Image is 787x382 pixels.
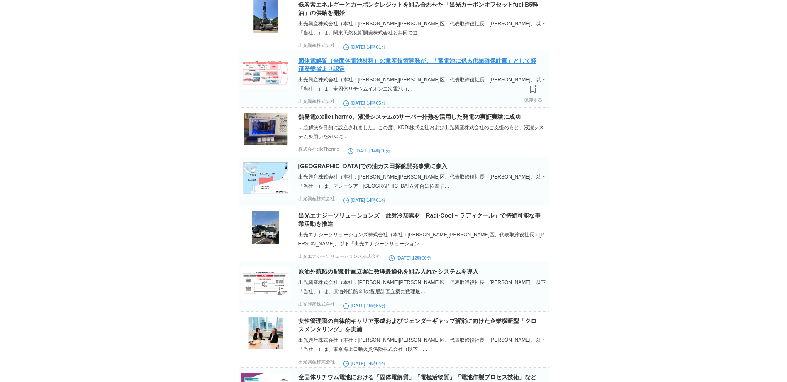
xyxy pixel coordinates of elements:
[298,318,536,333] a: 女性管理職の自律的キャリア形成およびジェンダーギャップ解消に向けた企業横断型「クロスメンタリング」を実施
[343,44,386,49] time: [DATE] 14時01分
[343,198,386,203] time: [DATE] 14時01分
[298,163,448,169] a: [GEOGRAPHIC_DATA]での油ガス田探鉱開発事業に参入
[298,268,478,275] a: 原油外航船の配船計画立案に数理最適化を組み入れたシステムを導入
[298,1,538,16] a: 低炭素エネルギーとカーボンクレジットを組み合わせた「出光カーボンオフセットfuel B5軽油」の供給を開始
[298,19,547,37] div: 出光興産株式会社（本社：[PERSON_NAME][PERSON_NAME]区、代表取締役社長：[PERSON_NAME]、以下「当社」）は、関東天然瓦斯開発株式会社と共同で進…
[298,42,335,49] p: 出光興産株式会社
[298,278,547,296] div: 出光興産株式会社（本社：[PERSON_NAME][PERSON_NAME]区、代表取締役社長：[PERSON_NAME]、以下「当社」）は、原油外航船※1の配船計画立案に数理最…
[241,113,290,145] img: 120229-6-9a42477906ffdb13567ca36c99673cae-3900x2925.jpg
[241,56,290,89] img: 23740-576-ca8b8c814ff06951017cdd5b82233eda-642x336.png
[298,146,339,152] p: 株式会社elleThermo
[298,335,547,354] div: 出光興産株式会社（本社：[PERSON_NAME][PERSON_NAME]区、代表取締役社長：[PERSON_NAME]、以下「当社」）は、東京海上日動火災保険株式会社（以下「…
[241,162,290,194] img: 23740-573-313b35f2ebba7d39ffe88486783d57a7-512x367.png
[241,0,290,33] img: 23740-575-e04266f3664aba3c0cf729088924faaf-2025x2700.jpg
[298,253,380,260] p: 出光エナジーソリューションズ株式会社
[343,100,386,105] time: [DATE] 14時05分
[348,148,390,153] time: [DATE] 14時00分
[298,212,541,227] a: 出光エナジーソリューションズ 放射冷却素材「Radi-Cool～ラディクール」で持続可能な事業活動を推進
[298,57,536,72] a: 固体電解質（全固体電池材料）の量産技術開発が、「蓄電池に係る供給確保計画」として経済産業省より認定
[298,172,547,191] div: 出光興産株式会社（本社：[PERSON_NAME][PERSON_NAME]区、代表取締役社長：[PERSON_NAME]、以下「当社」）は、マレーシア・[GEOGRAPHIC_DATA]沖合に...
[298,359,335,365] p: 出光興産株式会社
[298,75,547,93] div: 出光興産株式会社（本社：[PERSON_NAME][PERSON_NAME]区、代表取締役社長：[PERSON_NAME]、以下「当社」）は、全固体リチウムイオン二次電池（…
[298,196,335,202] p: 出光興産株式会社
[298,113,521,120] a: 熱発電のelleThermo、液浸システムのサーバー排熱を活用した発電の実証実験に成功
[298,123,547,141] div: …題解決を目的に設立されました。この度、KDDI株式会社および出光興産株式会社のご支援のもと、液浸システムを用いたSTCに…
[241,211,290,244] img: 77675-3-42cc99107fd2d938b4385557c4f22e7d-312x373.png
[298,301,335,307] p: 出光興産株式会社
[524,82,542,103] a: 保存する
[241,317,290,349] img: 23740-570-590ab97bff27d96ba4a662e7f54699c0-2099x1976.jpg
[389,255,431,260] time: [DATE] 12時00分
[343,303,386,308] time: [DATE] 15時55分
[343,361,386,366] time: [DATE] 14時04分
[298,230,547,248] div: 出光エナジーソリューションズ株式会社（本社：[PERSON_NAME][PERSON_NAME]区、代表取締役社長：[PERSON_NAME]、以下「出光エナジーソリューション…
[298,98,335,105] p: 出光興産株式会社
[241,267,290,300] img: 23740-572-203ba5c1129cb772bbe30e9835141f6e-3253x1711.png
